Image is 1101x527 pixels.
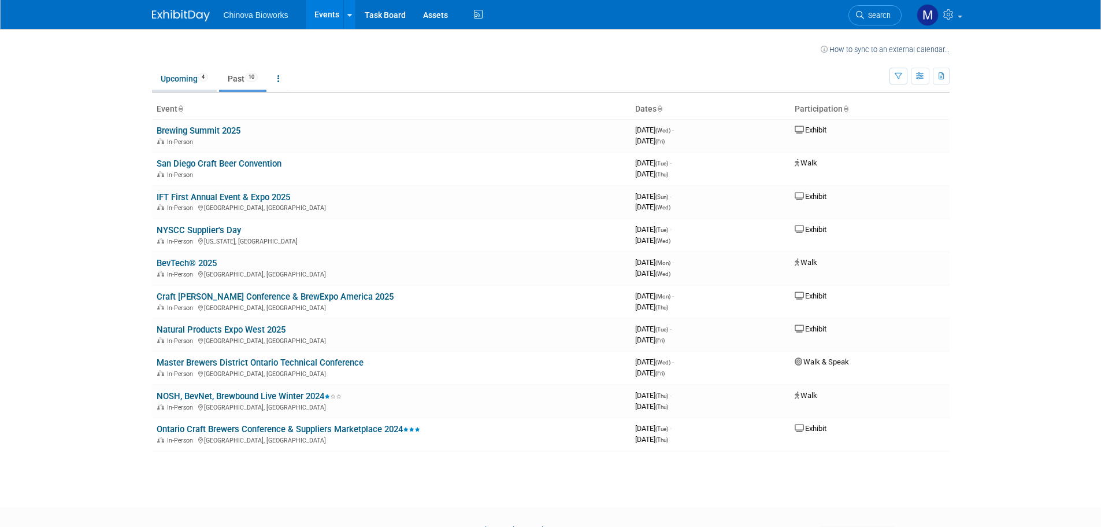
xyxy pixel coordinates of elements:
[157,238,164,244] img: In-Person Event
[655,127,670,134] span: (Wed)
[795,325,826,333] span: Exhibit
[795,192,826,201] span: Exhibit
[635,169,668,178] span: [DATE]
[157,271,164,277] img: In-Person Event
[157,325,286,335] a: Natural Products Expo West 2025
[157,204,164,210] img: In-Person Event
[177,104,183,113] a: Sort by Event Name
[790,99,950,119] th: Participation
[157,225,241,235] a: NYSCC Supplier's Day
[157,391,342,401] a: NOSH, BevNet, Brewbound Live Winter 2024
[864,11,891,20] span: Search
[635,358,674,366] span: [DATE]
[670,424,672,433] span: -
[848,5,902,25] a: Search
[635,192,672,201] span: [DATE]
[670,391,672,400] span: -
[167,271,197,278] span: In-Person
[157,258,217,268] a: BevTech® 2025
[157,138,164,144] img: In-Person Event
[157,159,281,169] a: San Diego Craft Beer Convention
[157,358,364,368] a: Master Brewers District Ontario Technical Conference
[635,368,665,377] span: [DATE]
[655,238,670,244] span: (Wed)
[655,227,668,233] span: (Tue)
[635,303,668,311] span: [DATE]
[167,238,197,245] span: In-Person
[157,192,290,202] a: IFT First Annual Event & Expo 2025
[635,202,670,211] span: [DATE]
[157,424,420,434] a: Ontario Craft Brewers Conference & Suppliers Marketplace 2024
[655,293,670,300] span: (Mon)
[157,236,626,245] div: [US_STATE], [GEOGRAPHIC_DATA]
[672,126,674,134] span: -
[635,424,672,433] span: [DATE]
[655,359,670,366] span: (Wed)
[670,192,672,201] span: -
[219,68,266,90] a: Past10
[245,73,258,82] span: 10
[157,171,164,177] img: In-Person Event
[655,337,665,344] span: (Fri)
[635,435,668,444] span: [DATE]
[198,73,208,82] span: 4
[655,138,665,145] span: (Fri)
[795,292,826,300] span: Exhibit
[631,99,790,119] th: Dates
[635,159,672,167] span: [DATE]
[157,368,626,378] div: [GEOGRAPHIC_DATA], [GEOGRAPHIC_DATA]
[157,435,626,444] div: [GEOGRAPHIC_DATA], [GEOGRAPHIC_DATA]
[635,126,674,134] span: [DATE]
[152,10,210,21] img: ExhibitDay
[167,171,197,179] span: In-Person
[670,159,672,167] span: -
[672,358,674,366] span: -
[635,137,665,145] span: [DATE]
[655,426,668,432] span: (Tue)
[672,258,674,267] span: -
[655,370,665,377] span: (Fri)
[655,437,668,443] span: (Thu)
[167,304,197,312] span: In-Person
[655,260,670,266] span: (Mon)
[635,336,665,344] span: [DATE]
[795,424,826,433] span: Exhibit
[655,326,668,333] span: (Tue)
[224,10,288,20] span: Chinova Bioworks
[635,236,670,245] span: [DATE]
[655,393,668,399] span: (Thu)
[157,337,164,343] img: In-Person Event
[167,337,197,345] span: In-Person
[795,159,817,167] span: Walk
[670,325,672,333] span: -
[152,68,217,90] a: Upcoming4
[821,45,950,54] a: How to sync to an external calendar...
[655,171,668,178] span: (Thu)
[157,402,626,411] div: [GEOGRAPHIC_DATA], [GEOGRAPHIC_DATA]
[843,104,848,113] a: Sort by Participation Type
[157,292,394,302] a: Craft [PERSON_NAME] Conference & BrewExpo America 2025
[157,304,164,310] img: In-Person Event
[655,204,670,211] span: (Wed)
[635,391,672,400] span: [DATE]
[795,126,826,134] span: Exhibit
[635,402,668,411] span: [DATE]
[672,292,674,300] span: -
[655,304,668,311] span: (Thu)
[157,437,164,443] img: In-Person Event
[655,160,668,167] span: (Tue)
[655,194,668,200] span: (Sun)
[157,303,626,312] div: [GEOGRAPHIC_DATA], [GEOGRAPHIC_DATA]
[167,437,197,444] span: In-Person
[157,404,164,410] img: In-Person Event
[795,258,817,267] span: Walk
[152,99,631,119] th: Event
[635,258,674,267] span: [DATE]
[635,292,674,300] span: [DATE]
[157,126,240,136] a: ​​Brewing Summit 2025
[167,370,197,378] span: In-Person
[167,204,197,212] span: In-Person
[635,225,672,234] span: [DATE]
[167,404,197,411] span: In-Person
[795,358,849,366] span: Walk & Speak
